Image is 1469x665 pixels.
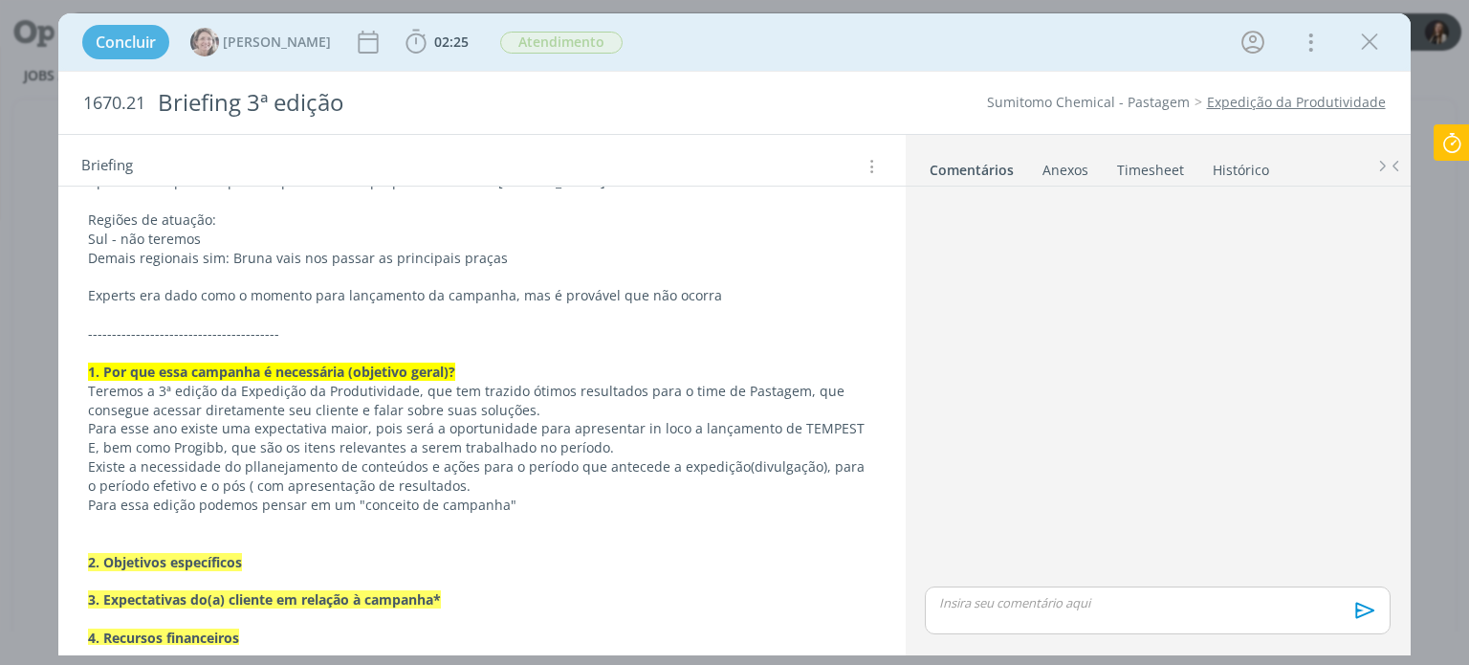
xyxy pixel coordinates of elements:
[1042,161,1088,180] div: Anexos
[88,382,875,420] p: Teremos a 3ª edição da Expedição da Produtividade, que tem trazido ótimos resultados para o time ...
[434,33,469,51] span: 02:25
[1212,152,1270,180] a: Histórico
[88,590,441,609] strong: 3. Expectativas do(a) cliente em relação à campanha*
[96,34,156,50] span: Concluir
[88,286,875,305] p: Experts era dado como o momento para lançamento da campanha, mas é provável que não ocorra
[88,230,875,249] p: Sul - não teremos
[58,13,1410,655] div: dialog
[88,249,875,268] p: Demais regionais sim: Bruna vais nos passar as principais praças
[83,93,145,114] span: 1670.21
[88,457,875,496] p: Existe a necessidade do pllanejamento de conteúdos e ações para o período que antecede a expediçã...
[88,363,455,381] strong: 1. Por que essa campanha é necessária (objetivo geral)?
[88,211,875,230] p: Regiões de atuação:
[88,419,875,457] p: Para esse ano existe uma expectativa maior, pois será a oportunidade para apresentar in loco a la...
[88,629,239,647] strong: 4. Recursos financeiros
[929,152,1015,180] a: Comentários
[88,496,875,515] p: Para essa edição podemos pensar em um "conceito de campanha"
[1116,152,1185,180] a: Timesheet
[987,93,1190,111] a: Sumitomo Chemical - Pastagem
[1207,93,1386,111] a: Expedição da Produtividade
[82,25,169,59] button: Concluir
[401,27,473,57] button: 02:25
[149,79,835,126] div: Briefing 3ª edição
[88,324,875,344] p: ----------------------------------------
[81,154,133,179] span: Briefing
[88,553,242,571] strong: 2. Objetivos específicos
